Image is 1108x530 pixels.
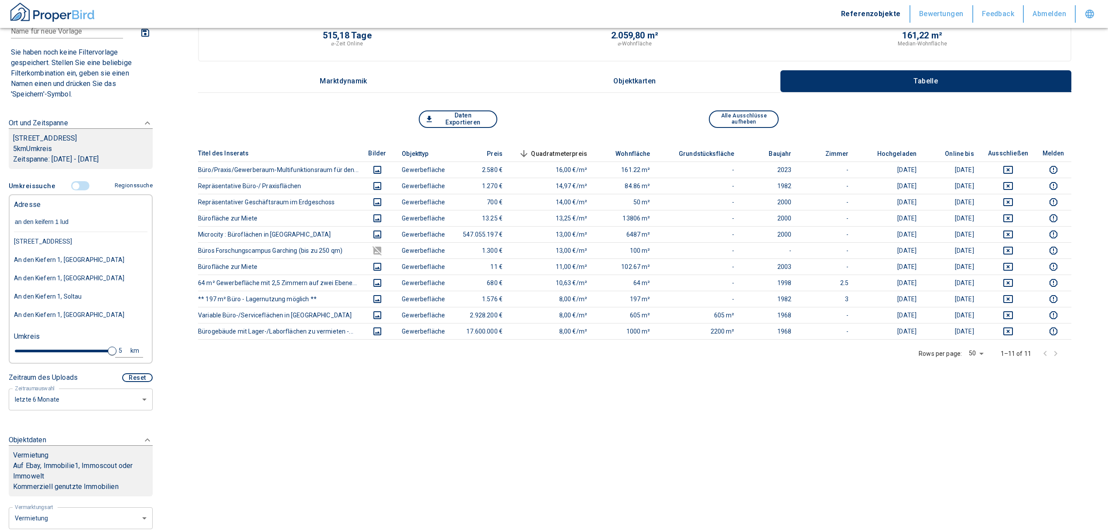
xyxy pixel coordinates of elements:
[742,194,799,210] td: 2000
[395,323,452,339] td: Gewerbefläche
[395,162,452,178] td: Gewerbefläche
[452,226,510,242] td: 547.055.197 €
[613,77,657,85] p: Objektkarten
[111,178,153,193] button: Regionssuche
[452,194,510,210] td: 700 €
[13,154,148,165] p: Zeitspanne: [DATE] - [DATE]
[198,323,360,339] th: Bürogebäude mit Lager-/Laborflächen zu vermieten -...
[14,287,147,306] div: An den Kiefern 1, Soltau
[855,323,923,339] td: [DATE]
[198,70,1071,92] div: wrapped label tabs example
[13,450,49,461] p: Vermietung
[13,461,148,482] p: Auf Ebay, Immobilie1, Immoscout oder Immowelt
[832,5,910,23] button: Referenzobjekte
[855,162,923,178] td: [DATE]
[13,482,148,492] p: Kommerziell genutzte Immobilien
[360,145,395,162] th: Bilder
[510,242,594,258] td: 13,00 €/m²
[965,347,986,360] div: 50
[855,275,923,291] td: [DATE]
[9,435,46,445] p: Objektdaten
[395,178,452,194] td: Gewerbefläche
[742,307,799,323] td: 1968
[799,242,856,258] td: -
[988,245,1029,256] button: deselect this listing
[9,1,96,23] img: ProperBird Logo and Home Button
[510,275,594,291] td: 10,63 €/m²
[1024,5,1076,23] button: Abmelden
[323,31,372,40] p: 515,18 Tage
[594,242,657,258] td: 100 m²
[1042,294,1064,304] button: report this listing
[14,251,147,269] div: An den Kiefern 1, [GEOGRAPHIC_DATA]
[198,194,360,210] th: Repräsentativer Geschäftsraum im Erdgeschoss
[452,258,510,275] td: 11 €
[367,181,388,191] button: images
[367,326,388,337] button: images
[395,307,452,323] td: Gewerbefläche
[923,275,981,291] td: [DATE]
[1042,181,1064,191] button: report this listing
[395,226,452,242] td: Gewerbefläche
[1042,197,1064,207] button: report this listing
[320,77,367,85] p: Marktdynamik
[657,291,742,307] td: -
[9,426,153,505] div: ObjektdatenVermietungAuf Ebay, Immobilie1, Immoscout oder ImmoweltKommerziell genutzte Immobilien
[198,210,360,226] th: Bürofläche zur Miete
[594,323,657,339] td: 1000 m²
[742,323,799,339] td: 1968
[198,307,360,323] th: Variable Büro-/Serviceflächen in [GEOGRAPHIC_DATA]
[14,200,41,210] p: Adresse
[473,148,503,159] span: Preis
[510,291,594,307] td: 8,00 €/m²
[198,258,360,275] th: Bürofläche zur Miete
[799,226,856,242] td: -
[395,210,452,226] td: Gewerbefläche
[115,344,143,358] button: 5km
[1042,213,1064,224] button: report this listing
[855,210,923,226] td: [DATE]
[198,226,360,242] th: Microcity : Büroflächen in [GEOGRAPHIC_DATA]
[198,242,360,258] th: Büros Forschungscampus Garching (bis zu 250 qm)
[855,258,923,275] td: [DATE]
[14,269,147,287] div: An den Kiefern 1, [GEOGRAPHIC_DATA]
[452,307,510,323] td: 2.928.200 €
[602,148,650,159] span: Wohnfläche
[1001,349,1032,358] p: 1–11 of 11
[988,294,1029,304] button: deselect this listing
[452,162,510,178] td: 2.580 €
[419,110,497,128] button: Daten Exportieren
[395,291,452,307] td: Gewerbefläche
[855,226,923,242] td: [DATE]
[799,178,856,194] td: -
[665,148,735,159] span: Grundstücksfläche
[117,345,133,356] div: 5
[9,178,59,194] button: Umkreissuche
[9,372,78,383] p: Zeitraum des Uploads
[855,194,923,210] td: [DATE]
[14,212,147,232] input: Adresse ändern
[9,1,96,27] a: ProperBird Logo and Home Button
[988,197,1029,207] button: deselect this listing
[367,165,388,175] button: images
[657,194,742,210] td: -
[133,345,141,356] div: km
[510,307,594,323] td: 8,00 €/m²
[657,178,742,194] td: -
[657,275,742,291] td: -
[988,326,1029,337] button: deselect this listing
[923,194,981,210] td: [DATE]
[1042,245,1064,256] button: report this listing
[395,242,452,258] td: Gewerbefläche
[742,291,799,307] td: 1982
[855,307,923,323] td: [DATE]
[657,226,742,242] td: -
[594,307,657,323] td: 605 m²
[1042,326,1064,337] button: report this listing
[709,110,779,128] button: Alle Ausschlüsse aufheben
[657,307,742,323] td: 605 m²
[742,210,799,226] td: 2000
[594,275,657,291] td: 64 m²
[611,31,658,40] p: 2.059,80 m²
[923,258,981,275] td: [DATE]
